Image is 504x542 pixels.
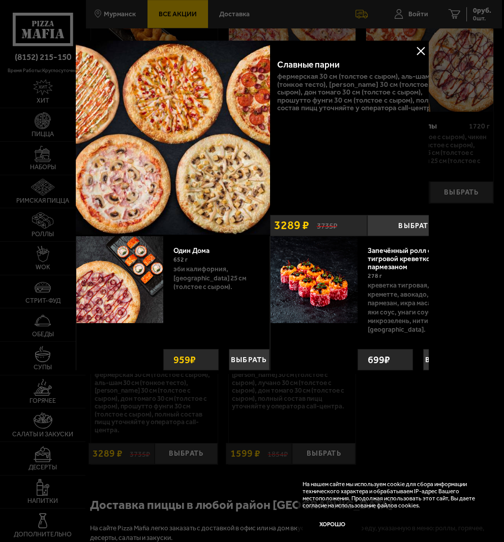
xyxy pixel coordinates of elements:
div: Славные парни [277,59,425,70]
s: 3735 ₽ [317,221,337,230]
a: Запечённый ролл с тигровой креветкой и пармезаном [368,246,440,271]
button: Выбрать [367,215,464,237]
p: креветка тигровая, Сыр креметте, авокадо, пармезан, икра масаго, яки соус, унаги соус, микрозелен... [368,281,451,339]
button: Хорошо [303,515,362,534]
span: 3289 ₽ [274,219,309,231]
button: Выбрать [423,349,464,370]
img: Славные парни [76,41,270,235]
button: Выбрать [229,349,270,370]
p: На нашем сайте мы используем cookie для сбора информации технического характера и обрабатываем IP... [303,481,488,509]
span: 278 г [368,272,382,279]
p: Эби Калифорния, [GEOGRAPHIC_DATA] 25 см (толстое с сыром). [173,265,257,296]
p: Фермерская 30 см (толстое с сыром), Аль-Шам 30 см (тонкое тесто), [PERSON_NAME] 30 см (толстое с ... [277,73,457,112]
strong: 699 ₽ [365,349,393,370]
a: Один Дома [173,246,219,255]
strong: 959 ₽ [171,349,199,370]
span: 652 г [173,256,188,263]
a: Славные парни [76,41,270,236]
